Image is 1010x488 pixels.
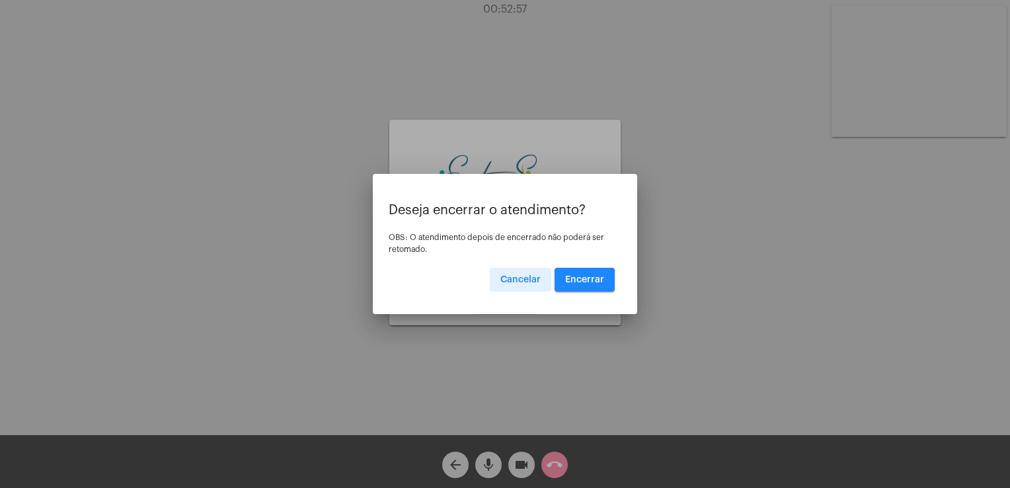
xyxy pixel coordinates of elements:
[500,275,541,284] span: Cancelar
[389,233,604,253] span: OBS: O atendimento depois de encerrado não poderá ser retomado.
[555,268,615,292] button: Encerrar
[490,268,551,292] button: Cancelar
[389,203,621,218] p: Deseja encerrar o atendimento?
[565,275,604,284] span: Encerrar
